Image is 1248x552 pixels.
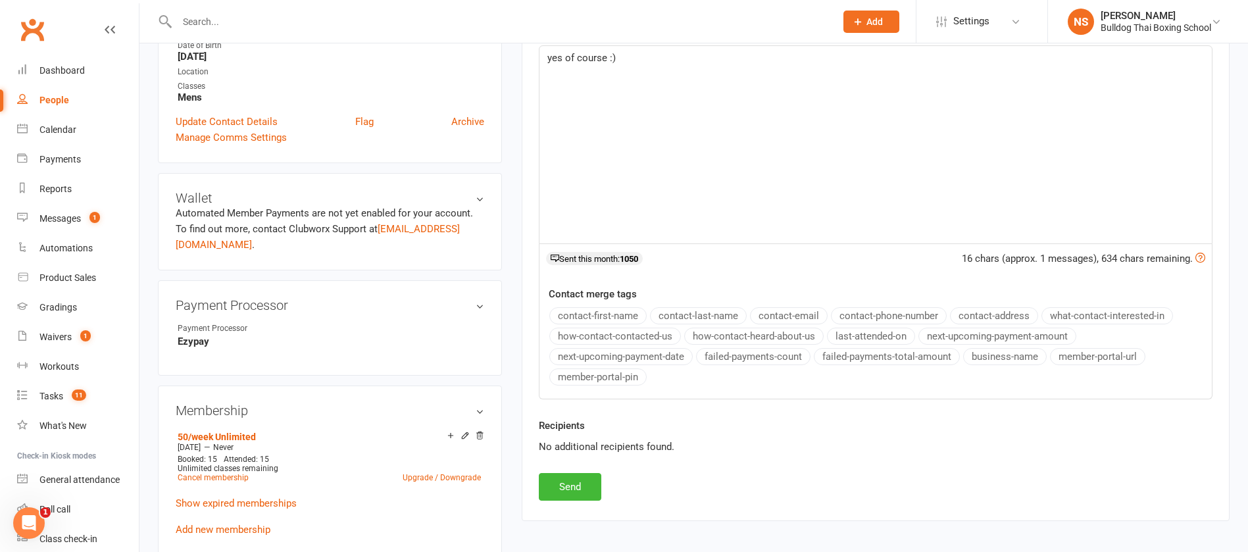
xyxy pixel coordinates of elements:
span: yes of course :) [547,52,616,64]
span: [DATE] [178,443,201,452]
span: 1 [89,212,100,223]
div: Product Sales [39,272,96,283]
div: 16 chars (approx. 1 messages), 634 chars remaining. [962,251,1205,266]
button: Send [539,473,601,501]
div: Classes [178,80,484,93]
a: Waivers 1 [17,322,139,352]
a: Dashboard [17,56,139,86]
a: Archive [451,114,484,130]
input: Search... [173,13,826,31]
a: Show expired memberships [176,497,297,509]
label: Contact merge tags [549,286,637,302]
h3: Wallet [176,191,484,205]
strong: 1050 [620,254,638,264]
div: NS [1068,9,1094,35]
div: — [174,442,484,453]
span: Attended: 15 [224,455,269,464]
a: Messages 1 [17,204,139,234]
a: Payments [17,145,139,174]
div: Calendar [39,124,76,135]
div: Payments [39,154,81,164]
div: Workouts [39,361,79,372]
strong: Ezypay [178,336,484,347]
button: last-attended-on [827,328,915,345]
label: Recipients [539,418,585,434]
a: 50/week Unlimited [178,432,256,442]
a: Product Sales [17,263,139,293]
a: Manage Comms Settings [176,130,287,145]
h3: Membership [176,403,484,418]
a: Add new membership [176,524,270,536]
div: Reports [39,184,72,194]
button: contact-email [750,307,828,324]
a: Tasks 11 [17,382,139,411]
div: Bulldog Thai Boxing School [1101,22,1211,34]
button: failed-payments-count [696,348,811,365]
a: Calendar [17,115,139,145]
a: What's New [17,411,139,441]
strong: [DATE] [178,51,484,63]
button: next-upcoming-payment-amount [918,328,1076,345]
button: how-contact-contacted-us [549,328,681,345]
span: 11 [72,389,86,401]
a: Gradings [17,293,139,322]
span: 1 [80,330,91,341]
div: People [39,95,69,105]
div: Roll call [39,504,70,514]
button: how-contact-heard-about-us [684,328,824,345]
span: Booked: 15 [178,455,217,464]
button: contact-first-name [549,307,647,324]
button: member-portal-pin [549,368,647,386]
button: member-portal-url [1050,348,1145,365]
button: what-contact-interested-in [1041,307,1173,324]
div: Class check-in [39,534,97,544]
a: Update Contact Details [176,114,278,130]
div: Waivers [39,332,72,342]
a: People [17,86,139,115]
a: Clubworx [16,13,49,46]
span: 1 [40,507,51,518]
div: Location [178,66,484,78]
div: [PERSON_NAME] [1101,10,1211,22]
div: General attendance [39,474,120,485]
a: Flag [355,114,374,130]
button: contact-phone-number [831,307,947,324]
button: business-name [963,348,1047,365]
span: Unlimited classes remaining [178,464,278,473]
span: Add [866,16,883,27]
div: What's New [39,420,87,431]
div: Automations [39,243,93,253]
h3: Payment Processor [176,298,484,313]
div: Messages [39,213,81,224]
a: Reports [17,174,139,204]
no-payment-system: Automated Member Payments are not yet enabled for your account. To find out more, contact Clubwor... [176,207,473,251]
button: contact-last-name [650,307,747,324]
div: Date of Birth [178,39,484,52]
button: next-upcoming-payment-date [549,348,693,365]
iframe: Intercom live chat [13,507,45,539]
span: Never [213,443,234,452]
div: Gradings [39,302,77,313]
a: General attendance kiosk mode [17,465,139,495]
button: contact-address [950,307,1038,324]
div: Dashboard [39,65,85,76]
button: failed-payments-total-amount [814,348,960,365]
div: Sent this month: [546,252,643,265]
a: Automations [17,234,139,263]
div: Tasks [39,391,63,401]
div: No additional recipients found. [539,439,1212,455]
a: Cancel membership [178,473,249,482]
strong: Mens [178,91,484,103]
a: Workouts [17,352,139,382]
span: Settings [953,7,989,36]
a: Roll call [17,495,139,524]
a: Upgrade / Downgrade [403,473,481,482]
button: Add [843,11,899,33]
div: Payment Processor [178,322,286,335]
